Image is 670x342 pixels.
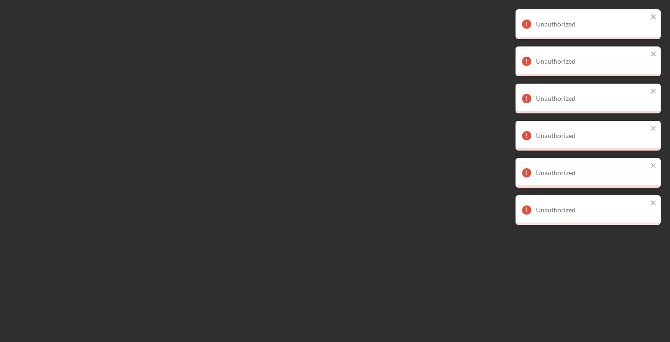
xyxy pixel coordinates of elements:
[650,199,657,208] button: close
[536,206,648,214] div: Unauthorized
[650,125,657,133] button: close
[536,169,648,177] div: Unauthorized
[536,20,648,28] div: Unauthorized
[650,87,657,96] button: close
[650,162,657,171] button: close
[650,50,657,59] button: close
[536,95,648,102] div: Unauthorized
[536,132,648,139] div: Unauthorized
[650,13,657,22] button: close
[536,58,648,65] div: Unauthorized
